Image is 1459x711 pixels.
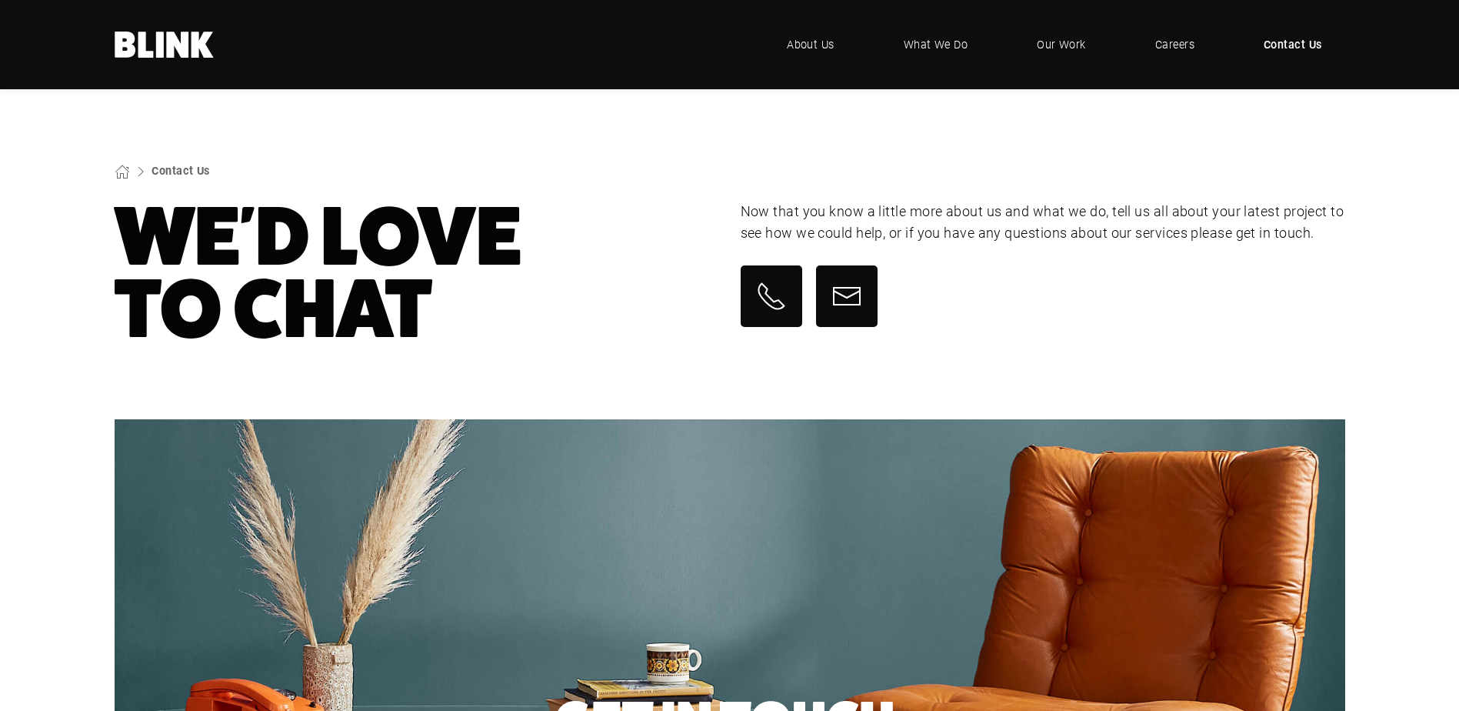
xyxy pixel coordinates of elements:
[904,36,968,53] span: What We Do
[787,36,834,53] span: About Us
[741,201,1345,244] p: Now that you know a little more about us and what we do, tell us all about your latest project to...
[115,32,215,58] a: Home
[152,163,210,178] a: Contact Us
[1241,22,1345,68] a: Contact Us
[881,22,991,68] a: What We Do
[1155,36,1194,53] span: Careers
[1264,36,1322,53] span: Contact Us
[115,201,719,345] h1: We'd Love To Chat
[1037,36,1086,53] span: Our Work
[1132,22,1217,68] a: Careers
[1014,22,1109,68] a: Our Work
[764,22,858,68] a: About Us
